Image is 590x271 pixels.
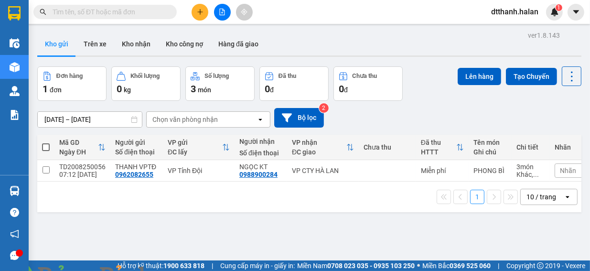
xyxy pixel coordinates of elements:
[124,86,131,94] span: kg
[470,190,484,204] button: 1
[10,86,20,96] img: warehouse-icon
[364,143,411,151] div: Chưa thu
[473,148,507,156] div: Ghi chú
[560,167,576,174] span: Nhãn
[212,260,213,271] span: |
[473,167,507,174] div: PHONG BÌ
[279,73,296,79] div: Đã thu
[115,171,153,178] div: 0962082655
[37,33,76,55] button: Kho gửi
[111,66,181,101] button: Khối lượng0kg
[421,139,456,146] div: Đã thu
[287,135,359,160] th: Toggle SortBy
[557,4,560,11] span: 1
[163,135,235,160] th: Toggle SortBy
[10,62,20,72] img: warehouse-icon
[241,9,247,15] span: aim
[265,83,270,95] span: 0
[564,193,571,201] svg: open
[416,135,469,160] th: Toggle SortBy
[53,7,165,17] input: Tìm tên, số ĐT hoặc mã đơn
[533,171,539,178] span: ...
[319,103,329,113] sup: 2
[10,229,19,238] span: notification
[158,33,211,55] button: Kho công nợ
[59,171,106,178] div: 07:12 [DATE]
[422,260,491,271] span: Miền Bắc
[59,139,98,146] div: Mã GD
[297,260,415,271] span: Miền Nam
[204,73,229,79] div: Số lượng
[56,73,83,79] div: Đơn hàng
[259,66,329,101] button: Đã thu0đ
[117,83,122,95] span: 0
[115,148,158,156] div: Số điện thoại
[50,86,62,94] span: đơn
[506,68,557,85] button: Tạo Chuyến
[10,38,20,48] img: warehouse-icon
[185,66,255,101] button: Số lượng3món
[10,186,20,196] img: warehouse-icon
[516,171,545,178] div: Khác, Khác, Khác
[292,139,346,146] div: VP nhận
[516,163,545,171] div: 3 món
[76,33,114,55] button: Trên xe
[10,251,19,260] span: message
[327,262,415,270] strong: 0708 023 035 - 0935 103 250
[40,9,46,15] span: search
[43,83,48,95] span: 1
[191,83,196,95] span: 3
[130,73,160,79] div: Khối lượng
[10,110,20,120] img: solution-icon
[239,138,282,145] div: Người nhận
[37,66,107,101] button: Đơn hàng1đơn
[528,30,560,41] div: ver 1.8.143
[257,116,264,123] svg: open
[115,139,158,146] div: Người gửi
[236,4,253,21] button: aim
[473,139,507,146] div: Tên món
[450,262,491,270] strong: 0369 525 060
[498,260,499,271] span: |
[483,6,546,18] span: dtthanh.halan
[421,148,456,156] div: HTTT
[292,167,354,174] div: VP CTY HÀ LAN
[353,73,377,79] div: Chưa thu
[192,4,208,21] button: plus
[550,8,559,16] img: icon-new-feature
[152,115,218,124] div: Chọn văn phòng nhận
[214,4,231,21] button: file-add
[344,86,348,94] span: đ
[10,208,19,217] span: question-circle
[168,139,222,146] div: VP gửi
[458,68,501,85] button: Lên hàng
[239,149,282,157] div: Số điện thoại
[197,9,204,15] span: plus
[556,4,562,11] sup: 1
[239,171,278,178] div: 0988900284
[568,4,584,21] button: caret-down
[54,135,110,160] th: Toggle SortBy
[270,86,274,94] span: đ
[333,66,403,101] button: Chưa thu0đ
[115,163,158,171] div: THANH VPTĐ
[239,163,282,171] div: NGỌC KT
[220,260,295,271] span: Cung cấp máy in - giấy in:
[274,108,324,128] button: Bộ lọc
[292,148,346,156] div: ĐC giao
[59,163,106,171] div: TD2008250056
[572,8,580,16] span: caret-down
[168,148,222,156] div: ĐC lấy
[421,167,464,174] div: Miễn phí
[537,262,544,269] span: copyright
[526,192,556,202] div: 10 / trang
[163,262,204,270] strong: 1900 633 818
[339,83,344,95] span: 0
[516,143,545,151] div: Chi tiết
[118,260,204,271] span: Hỗ trợ kỹ thuật:
[168,167,230,174] div: VP Tỉnh Đội
[211,33,266,55] button: Hàng đã giao
[8,6,21,21] img: logo-vxr
[59,148,98,156] div: Ngày ĐH
[417,264,420,268] span: ⚪️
